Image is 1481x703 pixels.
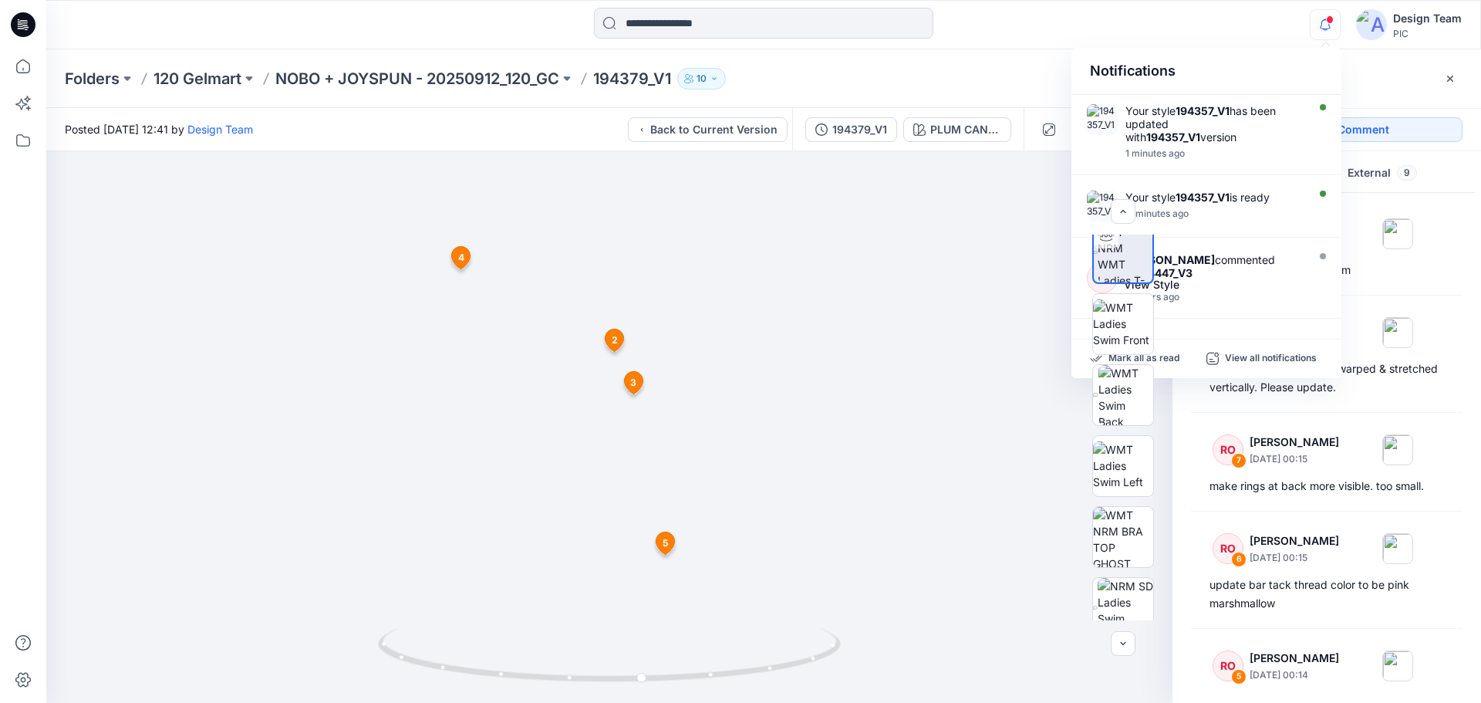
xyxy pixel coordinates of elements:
[1231,552,1247,567] div: 6
[1087,191,1118,221] img: 194357_V1
[1071,48,1341,95] div: Notifications
[187,123,253,136] a: Design Team
[1225,352,1317,366] p: View all notifications
[1250,550,1339,566] p: [DATE] 00:15
[1068,117,1092,142] button: Details
[628,117,788,142] button: Back to Current Version
[1250,649,1339,668] p: [PERSON_NAME]
[697,70,707,87] p: 10
[1125,148,1303,159] div: Tuesday, October 07, 2025 06:24
[805,117,897,142] button: 194379_V1
[1209,360,1444,397] div: bra strap sliders seemed warped & stretched vertically. Please update.
[65,121,253,137] span: Posted [DATE] 12:41 by
[1231,669,1247,684] div: 5
[153,68,241,90] a: 120 Gelmart
[1176,191,1230,204] strong: 194357_V1
[1098,578,1153,638] img: NRM SD Ladies Swim Render
[1213,434,1243,465] div: RO
[1098,224,1152,282] img: TT NRM WMT Ladies T-Pose
[1250,433,1339,451] p: [PERSON_NAME]
[1209,477,1444,495] div: make rings at back more visible. too small.
[1125,208,1303,219] div: Tuesday, October 07, 2025 06:14
[593,68,671,90] p: 194379_V1
[1335,154,1429,194] button: External
[903,117,1011,142] button: PLUM CANDY
[1176,104,1230,117] strong: 194357_V1
[1124,253,1303,279] div: commented on
[1125,104,1303,144] div: Your style has been updated with version
[1250,668,1339,683] p: [DATE] 00:14
[1393,9,1462,28] div: Design Team
[1250,451,1339,467] p: [DATE] 00:15
[1231,453,1247,468] div: 7
[1087,104,1118,135] img: 194357_V1
[1093,507,1153,567] img: WMT NRM BRA TOP GHOST
[1093,299,1153,348] img: WMT Ladies Swim Front
[832,121,887,138] div: 194379_V1
[1093,441,1153,490] img: WMT Ladies Swim Left
[1124,292,1303,302] div: Monday, October 06, 2025 14:29
[1209,576,1444,613] div: update bar tack thread color to be pink marshmallow
[1397,165,1417,181] span: 9
[1393,28,1462,39] div: PIC
[1125,191,1303,204] div: Your style is ready
[275,68,559,90] a: NOBO + JOYSPUN - 20250912_120_GC
[1146,130,1200,144] strong: 194357_V1
[1124,279,1303,290] div: View Style
[65,68,120,90] a: Folders
[1356,9,1387,40] img: avatar
[1213,651,1243,681] div: RO
[677,68,726,90] button: 10
[1098,365,1153,425] img: WMT Ladies Swim Back
[1222,117,1462,142] button: Add Comment
[930,121,1001,138] div: PLUM CANDY
[1213,533,1243,564] div: RO
[1250,532,1339,550] p: [PERSON_NAME]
